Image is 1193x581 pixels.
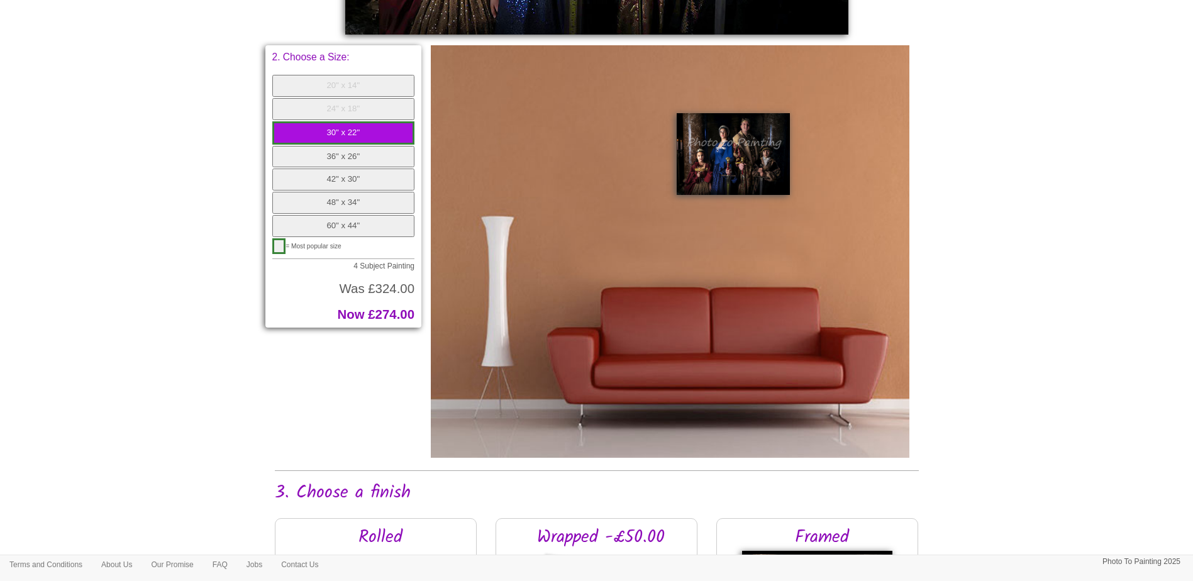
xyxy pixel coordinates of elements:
button: 48" x 34" [272,192,415,214]
img: Please click the buttons to see your painting on the wall [431,45,909,457]
span: £274.00 [368,307,414,321]
a: FAQ [203,555,237,574]
button: 36" x 26" [272,146,415,168]
p: 4 Subject Painting [272,262,415,270]
h2: Rolled [304,528,457,548]
a: About Us [92,555,141,574]
h2: 3. Choose a finish [275,484,919,503]
p: 2. Choose a Size: [272,52,415,62]
a: Jobs [237,555,272,574]
img: Painting [677,113,790,195]
p: Photo To Painting 2025 [1102,555,1180,568]
button: 42" x 30" [272,169,415,191]
span: £50.00 [613,523,665,551]
button: 20" x 14" [272,75,415,97]
button: 60" x 44" [272,215,415,237]
button: 30" x 22" [272,121,415,145]
h2: Framed [745,528,899,548]
h2: Wrapped - [524,528,678,548]
span: = Most popular size [286,243,341,250]
a: Our Promise [141,555,203,574]
button: 24" x 18" [272,98,415,120]
a: Contact Us [272,555,328,574]
span: Now [338,307,365,321]
span: Was £324.00 [340,282,414,296]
